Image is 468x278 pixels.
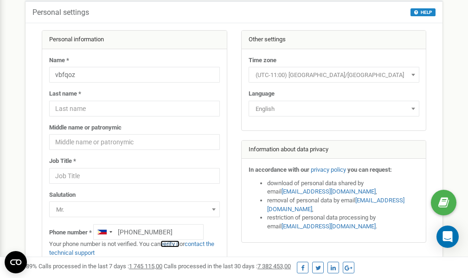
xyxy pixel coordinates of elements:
[49,101,220,116] input: Last name
[49,134,220,150] input: Middle name or patronymic
[436,226,459,248] div: Open Intercom Messenger
[267,197,404,213] a: [EMAIL_ADDRESS][DOMAIN_NAME]
[267,179,419,196] li: download of personal data shared by email ,
[49,56,69,65] label: Name *
[267,196,419,213] li: removal of personal data by email ,
[52,203,217,216] span: Mr.
[49,191,76,200] label: Salutation
[410,8,436,16] button: HELP
[49,228,92,237] label: Phone number *
[160,240,180,247] a: verify it
[94,225,115,239] div: Telephone country code
[249,90,275,98] label: Language
[257,263,291,270] u: 7 382 453,00
[49,168,220,184] input: Job Title
[252,69,416,82] span: (UTC-11:00) Pacific/Midway
[242,31,426,49] div: Other settings
[49,240,214,256] a: contact the technical support
[38,263,162,270] span: Calls processed in the last 7 days :
[49,67,220,83] input: Name
[32,8,89,17] h5: Personal settings
[129,263,162,270] u: 1 745 115,00
[267,213,419,231] li: restriction of personal data processing by email .
[282,188,376,195] a: [EMAIL_ADDRESS][DOMAIN_NAME]
[249,166,309,173] strong: In accordance with our
[93,224,204,240] input: +1-800-555-55-55
[49,157,76,166] label: Job Title *
[249,56,276,65] label: Time zone
[347,166,392,173] strong: you can request:
[42,31,227,49] div: Personal information
[282,223,376,230] a: [EMAIL_ADDRESS][DOMAIN_NAME]
[252,103,416,116] span: English
[249,67,419,83] span: (UTC-11:00) Pacific/Midway
[49,123,122,132] label: Middle name or patronymic
[49,90,81,98] label: Last name *
[5,251,27,273] button: Open CMP widget
[49,201,220,217] span: Mr.
[242,141,426,159] div: Information about data privacy
[49,240,220,257] p: Your phone number is not verified. You can or
[311,166,346,173] a: privacy policy
[164,263,291,270] span: Calls processed in the last 30 days :
[249,101,419,116] span: English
